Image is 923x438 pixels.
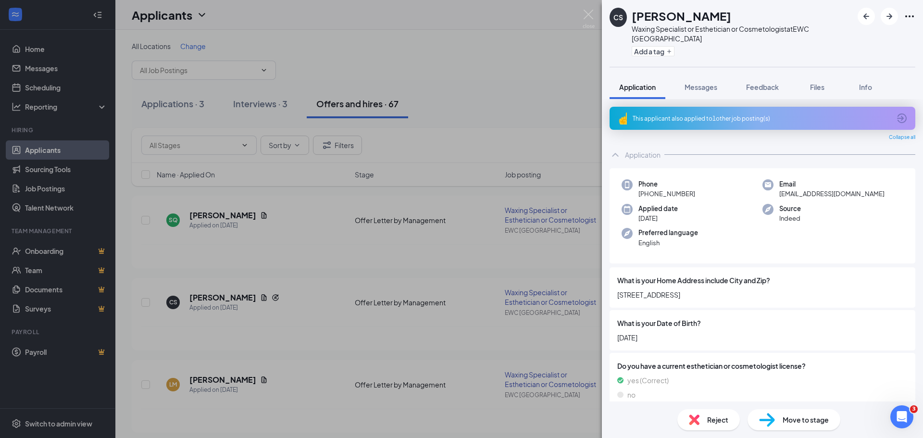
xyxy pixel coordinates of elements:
[638,228,698,238] span: Preferred language
[638,213,678,223] span: [DATE]
[746,83,779,91] span: Feedback
[617,275,770,286] span: What is your Home Address include City and Zip?
[666,49,672,54] svg: Plus
[619,83,656,91] span: Application
[633,114,890,123] div: This applicant also applied to 1 other job posting(s)
[627,375,669,386] span: yes (Correct)
[627,389,636,400] span: no
[896,113,908,124] svg: ArrowCircle
[638,179,695,189] span: Phone
[632,24,853,43] div: Waxing Specialist or Esthetician or Cosmetologist at EWC [GEOGRAPHIC_DATA]
[685,83,717,91] span: Messages
[858,8,875,25] button: ArrowLeftNew
[779,179,885,189] span: Email
[632,46,674,56] button: PlusAdd a tag
[889,134,915,141] span: Collapse all
[617,318,701,328] span: What is your Date of Birth?
[632,8,731,24] h1: [PERSON_NAME]
[779,189,885,199] span: [EMAIL_ADDRESS][DOMAIN_NAME]
[890,405,913,428] iframe: Intercom live chat
[638,238,698,248] span: English
[861,11,872,22] svg: ArrowLeftNew
[881,8,898,25] button: ArrowRight
[783,414,829,425] span: Move to stage
[638,204,678,213] span: Applied date
[625,150,661,160] div: Application
[707,414,728,425] span: Reject
[884,11,895,22] svg: ArrowRight
[613,13,623,22] div: CS
[617,332,908,343] span: [DATE]
[910,405,918,413] span: 3
[610,149,621,161] svg: ChevronUp
[904,11,915,22] svg: Ellipses
[617,289,908,300] span: [STREET_ADDRESS]
[638,189,695,199] span: [PHONE_NUMBER]
[859,83,872,91] span: Info
[810,83,824,91] span: Files
[617,361,908,371] span: Do you have a current esthetician or cosmetologist license?
[779,204,801,213] span: Source
[779,213,801,223] span: Indeed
